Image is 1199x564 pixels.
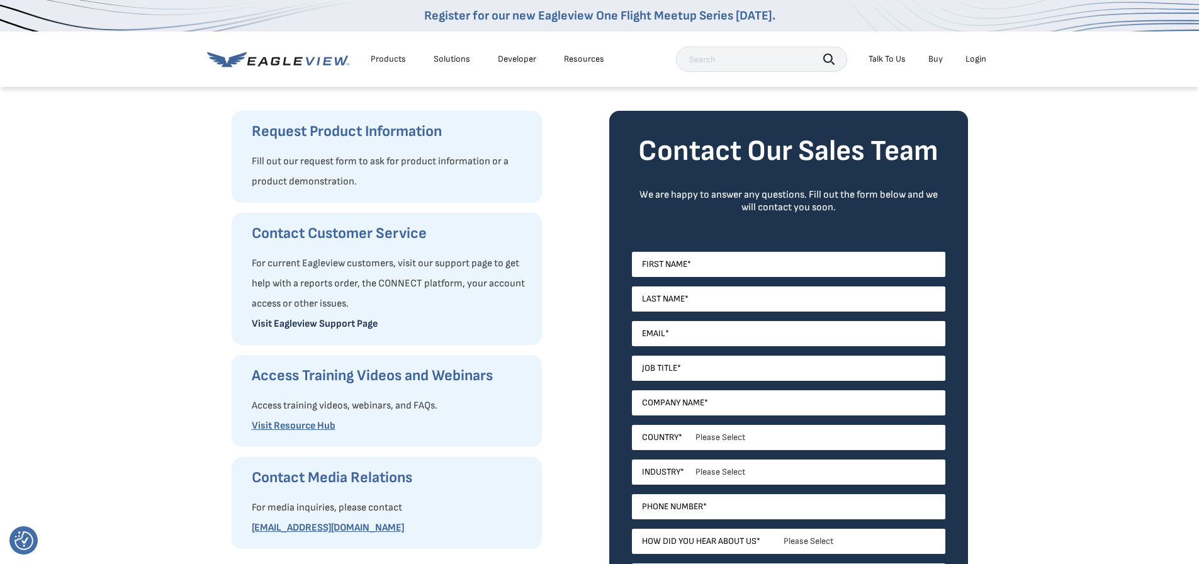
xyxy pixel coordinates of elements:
[252,223,529,244] h3: Contact Customer Service
[632,189,945,214] div: We are happy to answer any questions. Fill out the form below and we will contact you soon.
[434,54,470,65] div: Solutions
[252,468,529,488] h3: Contact Media Relations
[498,54,536,65] a: Developer
[252,498,529,518] p: For media inquiries, please contact
[676,47,847,72] input: Search
[252,121,529,142] h3: Request Product Information
[252,522,404,534] a: [EMAIL_ADDRESS][DOMAIN_NAME]
[869,54,906,65] div: Talk To Us
[638,134,938,169] strong: Contact Our Sales Team
[252,318,378,330] a: Visit Eagleview Support Page
[928,54,943,65] a: Buy
[564,54,604,65] div: Resources
[252,366,529,386] h3: Access Training Videos and Webinars
[252,152,529,192] p: Fill out our request form to ask for product information or a product demonstration.
[14,531,33,550] img: Revisit consent button
[371,54,406,65] div: Products
[965,54,986,65] div: Login
[424,8,775,23] a: Register for our new Eagleview One Flight Meetup Series [DATE].
[14,531,33,550] button: Consent Preferences
[252,420,335,432] a: Visit Resource Hub
[252,254,529,314] p: For current Eagleview customers, visit our support page to get help with a reports order, the CON...
[252,396,529,416] p: Access training videos, webinars, and FAQs.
